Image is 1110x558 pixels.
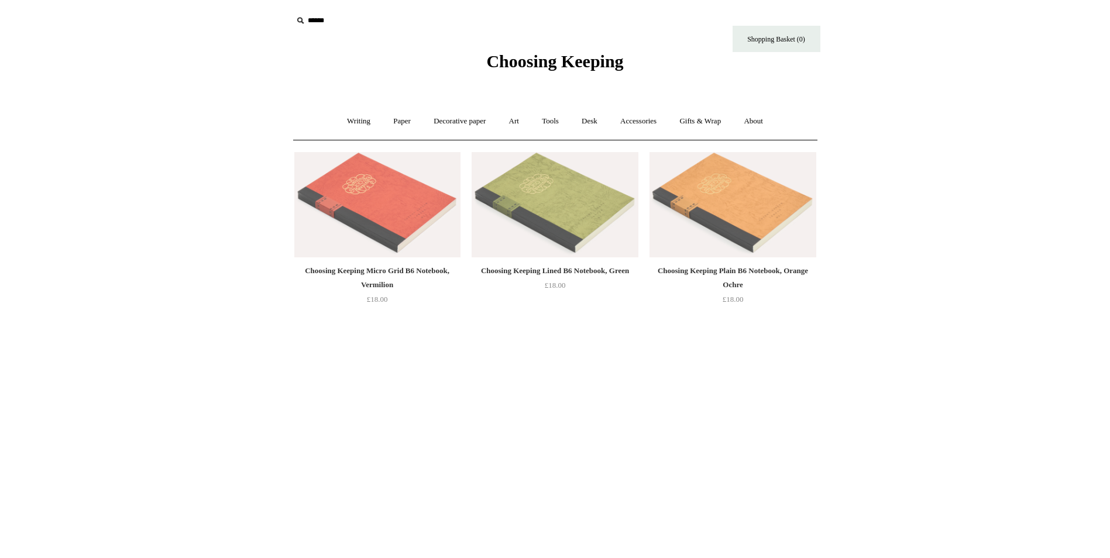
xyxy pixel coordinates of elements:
div: Choosing Keeping Micro Grid B6 Notebook, Vermilion [297,264,458,292]
a: Choosing Keeping Plain B6 Notebook, Orange Ochre Choosing Keeping Plain B6 Notebook, Orange Ochre [649,152,816,257]
a: Gifts & Wrap [669,106,731,137]
a: Desk [571,106,608,137]
a: Choosing Keeping [486,61,623,69]
a: Accessories [610,106,667,137]
span: £18.00 [367,295,388,304]
a: Art [499,106,530,137]
a: Writing [336,106,381,137]
a: Paper [383,106,421,137]
a: Decorative paper [423,106,496,137]
a: Choosing Keeping Lined B6 Notebook, Green Choosing Keeping Lined B6 Notebook, Green [472,152,638,257]
img: Choosing Keeping Lined B6 Notebook, Green [472,152,638,257]
a: Choosing Keeping Micro Grid B6 Notebook, Vermilion £18.00 [294,264,461,312]
a: Choosing Keeping Micro Grid B6 Notebook, Vermilion Choosing Keeping Micro Grid B6 Notebook, Vermi... [294,152,461,257]
span: £18.00 [723,295,744,304]
a: Choosing Keeping Lined B6 Notebook, Green £18.00 [472,264,638,312]
a: Tools [531,106,569,137]
a: About [733,106,774,137]
a: Choosing Keeping Plain B6 Notebook, Orange Ochre £18.00 [649,264,816,312]
span: Choosing Keeping [486,51,623,71]
div: Choosing Keeping Plain B6 Notebook, Orange Ochre [652,264,813,292]
img: Choosing Keeping Micro Grid B6 Notebook, Vermilion [294,152,461,257]
span: £18.00 [545,281,566,290]
img: Choosing Keeping Plain B6 Notebook, Orange Ochre [649,152,816,257]
a: Shopping Basket (0) [733,26,820,52]
div: Choosing Keeping Lined B6 Notebook, Green [475,264,635,278]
